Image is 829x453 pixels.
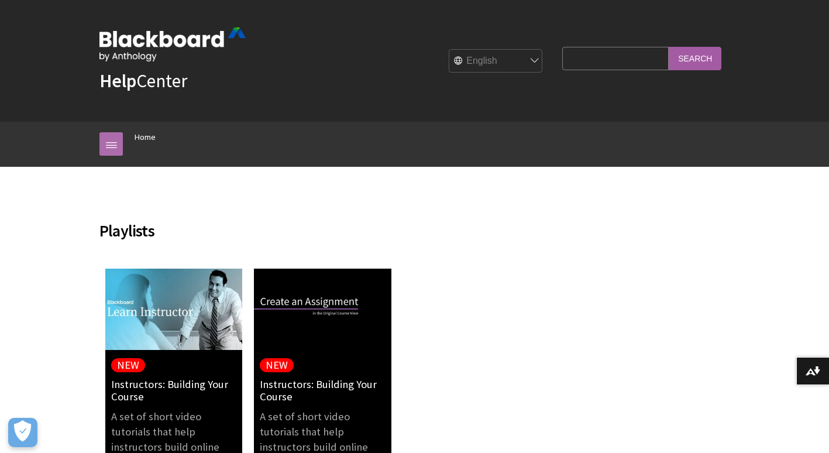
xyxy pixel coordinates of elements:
a: Instructors: Building Your Course [260,378,385,403]
button: Open Preferences [8,418,37,447]
a: Instructors: Building Your Course [111,378,236,403]
img: Blackboard by Anthology [99,28,246,61]
input: Search [669,47,721,70]
div: NEW [266,359,288,372]
select: Site Language Selector [449,50,543,73]
h2: Playlists [99,204,556,243]
strong: Help [99,69,136,92]
a: HelpCenter [99,69,187,92]
div: NEW [117,359,139,372]
a: Home [135,130,156,145]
